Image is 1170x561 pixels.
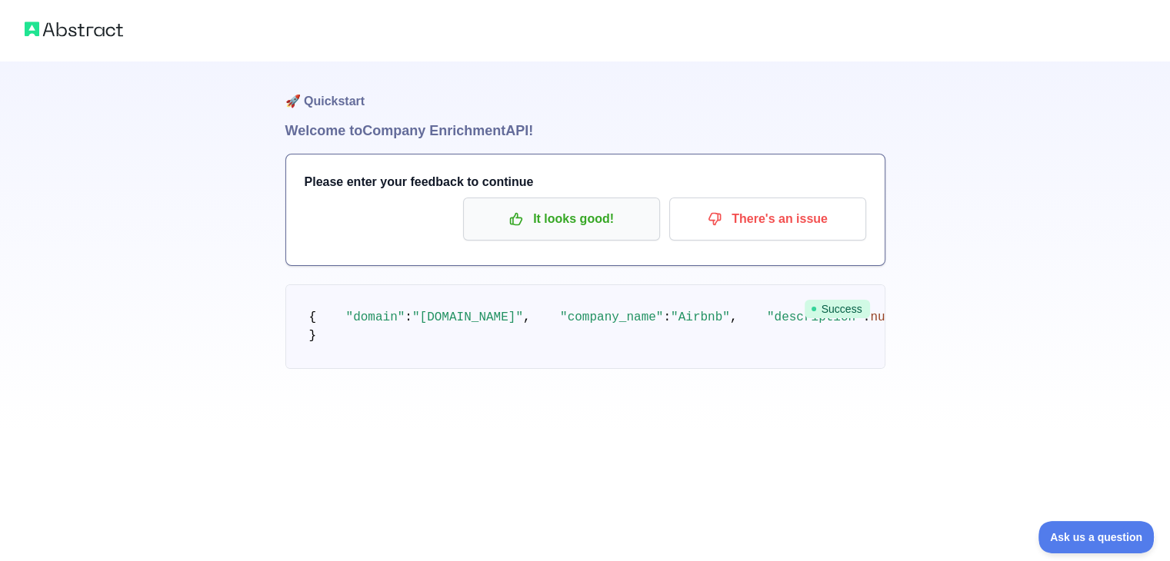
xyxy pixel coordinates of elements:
h1: 🚀 Quickstart [285,61,885,120]
span: "Airbnb" [671,310,730,324]
span: Success [805,300,870,318]
h1: Welcome to Company Enrichment API! [285,120,885,141]
button: There's an issue [669,198,866,241]
span: : [405,310,412,324]
iframe: Toggle Customer Support [1038,521,1155,553]
button: It looks good! [463,198,660,241]
span: "domain" [346,310,405,324]
span: : [663,310,671,324]
span: , [730,310,738,324]
span: null [870,310,899,324]
span: { [309,310,317,324]
span: "description" [767,310,863,324]
img: Abstract logo [25,18,123,40]
h3: Please enter your feedback to continue [305,173,866,191]
span: "[DOMAIN_NAME]" [412,310,523,324]
span: "company_name" [560,310,663,324]
p: There's an issue [681,206,855,232]
p: It looks good! [475,206,648,232]
span: , [523,310,531,324]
